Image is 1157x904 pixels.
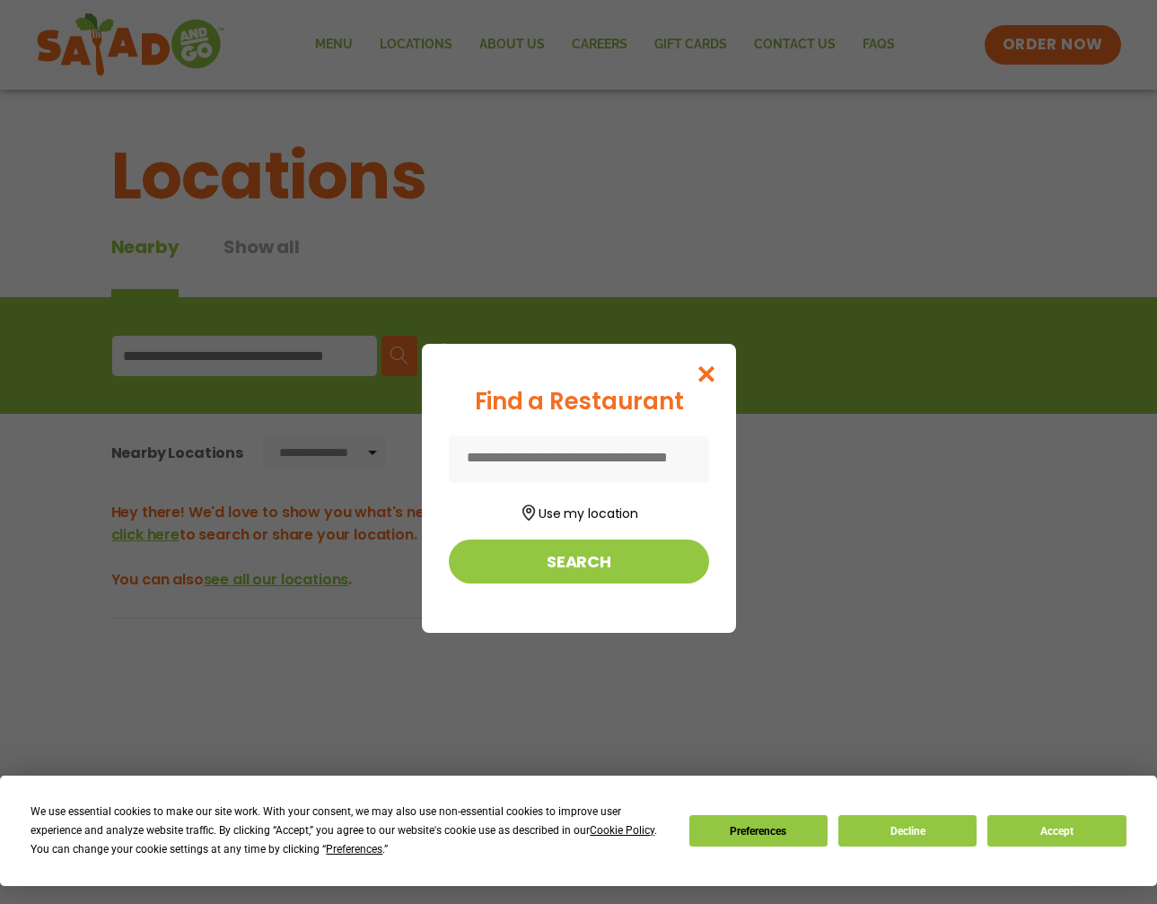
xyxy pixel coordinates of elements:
[987,815,1126,847] button: Accept
[449,540,709,584] button: Search
[449,499,709,523] button: Use my location
[326,843,382,856] span: Preferences
[449,384,709,419] div: Find a Restaurant
[590,824,654,837] span: Cookie Policy
[31,803,667,859] div: We use essential cookies to make our site work. With your consent, we may also use non-essential ...
[838,815,977,847] button: Decline
[677,344,735,404] button: Close modal
[689,815,828,847] button: Preferences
